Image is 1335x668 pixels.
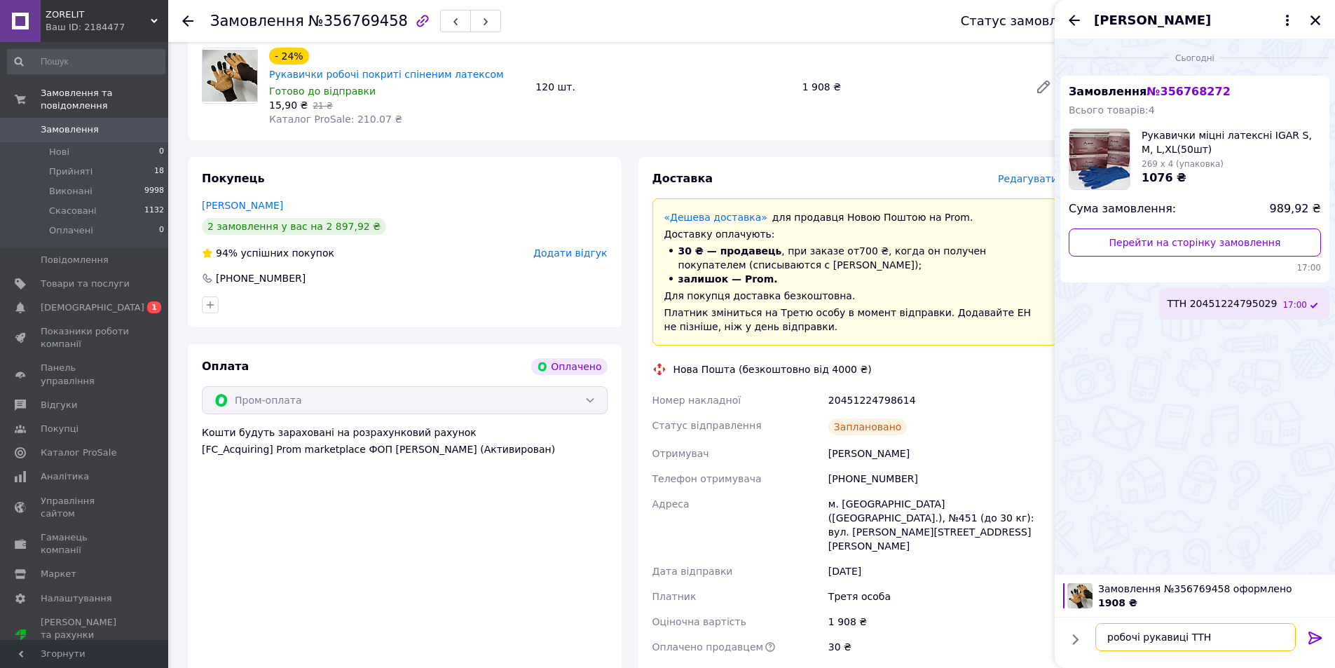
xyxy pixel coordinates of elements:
span: Каталог ProSale [41,447,116,459]
a: Рукавички робочі покриті спіненим латексом [269,69,504,80]
span: Замовлення №356769458 оформлено [1098,582,1327,596]
span: 94% [216,247,238,259]
div: Доставку оплачують: [664,227,1046,241]
span: 989,92 ₴ [1270,201,1321,217]
span: Скасовані [49,205,97,217]
span: 1132 [144,205,164,217]
div: Статус замовлення [961,14,1090,28]
span: Сьогодні [1170,53,1220,64]
div: Ваш ID: 2184477 [46,21,168,34]
span: Товари та послуги [41,278,130,290]
span: 30 ₴ — продавець [678,245,782,257]
img: Рукавички робочі покриті спіненим латексом [203,50,257,102]
span: Редагувати [998,173,1057,184]
span: Покупець [202,172,265,185]
span: ZORELIT [46,8,151,21]
div: Заплановано [828,418,908,435]
span: Нові [49,146,69,158]
span: 1 [147,301,161,313]
span: Маркет [41,568,76,580]
span: Замовлення [41,123,99,136]
div: 120 шт. [530,77,796,97]
button: [PERSON_NAME] [1094,11,1296,29]
a: Редагувати [1029,73,1057,101]
span: Статус відправлення [652,420,762,431]
span: Виконані [49,185,93,198]
span: Управління сайтом [41,495,130,520]
span: Гаманець компанії [41,531,130,557]
div: 1 908 ₴ [826,609,1060,634]
span: Номер накладної [652,395,741,406]
span: Адреса [652,498,690,510]
span: Замовлення та повідомлення [41,87,168,112]
span: Оплачено продавцем [652,641,764,653]
div: Оплачено [531,358,607,375]
span: Замовлення [1069,85,1231,98]
span: 15,90 ₴ [269,100,308,111]
div: [FC_Acquiring] Prom marketplace ФОП [PERSON_NAME] (Активирован) [202,442,608,456]
div: [DATE] [826,559,1060,584]
span: Оплата [202,360,249,373]
div: [PHONE_NUMBER] [826,466,1060,491]
button: Назад [1066,12,1083,29]
span: Покупці [41,423,78,435]
span: ТТН 20451224795029 [1168,296,1278,311]
div: Кошти будуть зараховані на розрахунковий рахунок [202,425,608,456]
span: Рукавички міцні латексні IGAR S, M, L,XL(50шт) [1142,128,1321,156]
div: 2 замовлення у вас на 2 897,92 ₴ [202,218,386,235]
div: Для покупця доставка безкоштовна. [664,289,1046,303]
span: Показники роботи компанії [41,325,130,350]
div: 30 ₴ [826,634,1060,660]
span: 0 [159,224,164,237]
span: 9998 [144,185,164,198]
span: [PERSON_NAME] [1094,11,1211,29]
span: Сума замовлення: [1069,201,1176,217]
div: Нова Пошта (безкоштовно від 4000 ₴) [670,362,875,376]
div: Третя особа [826,584,1060,609]
span: Каталог ProSale: 210.07 ₴ [269,114,402,125]
img: 4791317638_w100_h100_perchatki-meditsinskie-lateksnye.jpg [1069,129,1130,189]
button: Показати кнопки [1066,630,1084,648]
textarea: робочі рукавиці ТТН [1095,623,1296,651]
span: Платник [652,591,697,602]
span: [DEMOGRAPHIC_DATA] [41,301,144,314]
span: Отримувач [652,448,709,459]
a: «Дешева доставка» [664,212,767,223]
li: , при заказе от 700 ₴ , когда он получен покупателем (списываются с [PERSON_NAME]); [664,244,1046,272]
span: 21 ₴ [313,101,332,111]
span: Відгуки [41,399,77,411]
span: 17:00 12.08.2025 [1282,299,1307,311]
div: 20451224798614 [826,388,1060,413]
span: 1076 ₴ [1142,171,1186,184]
span: 0 [159,146,164,158]
span: №356769458 [308,13,408,29]
div: [PERSON_NAME] [826,441,1060,466]
span: Повідомлення [41,254,109,266]
span: Доставка [652,172,713,185]
span: залишок — Prom. [678,273,778,285]
span: Панель управління [41,362,130,387]
div: для продавця Новою Поштою на Prom. [664,210,1046,224]
button: Закрити [1307,12,1324,29]
span: 17:00 12.08.2025 [1069,262,1321,274]
div: Повернутися назад [182,14,193,28]
span: [PERSON_NAME] та рахунки [41,616,130,655]
span: 269 x 4 (упаковка) [1142,159,1224,169]
span: Аналітика [41,470,89,483]
span: № 356768272 [1146,85,1230,98]
span: Оціночна вартість [652,616,746,627]
span: Оплачені [49,224,93,237]
span: Всього товарів: 4 [1069,104,1155,116]
a: Перейти на сторінку замовлення [1069,229,1321,257]
div: [PHONE_NUMBER] [214,271,307,285]
div: - 24% [269,48,309,64]
span: Дата відправки [652,566,733,577]
span: Додати відгук [533,247,607,259]
div: успішних покупок [202,246,334,260]
span: Готово до відправки [269,86,376,97]
div: 1 908 ₴ [797,77,1024,97]
span: 1908 ₴ [1098,597,1137,608]
span: Телефон отримувача [652,473,762,484]
span: 18 [154,165,164,178]
img: 6379956537_w100_h100_perchatki-rabochie-pokrytye.jpg [1067,583,1093,608]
